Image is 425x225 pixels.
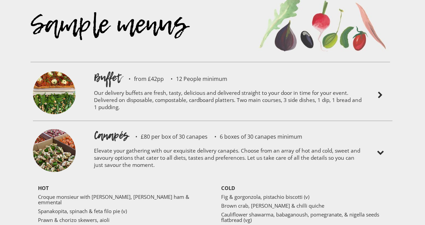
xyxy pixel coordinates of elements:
p: Our delivery buffets are fresh, tasty, delicious and delivered straight to your door in time for ... [94,85,362,117]
p: from £42pp [122,76,164,82]
p: £80 per box of 30 canapes [129,134,208,139]
p: Brown crab, [PERSON_NAME] & chilli quiche [221,203,387,208]
p: Cauliflower shawarma, babaganoush, pomegranate, & nigella seeds flatbread (vg) [221,212,387,223]
h1: Canapés [94,128,129,143]
div: Sample menus [31,20,252,62]
strong: COLD [221,185,235,191]
p: Elevate your gathering with our exquisite delivery canapés. Choose from an array of hot and cold,... [94,143,362,175]
p: Spanakopita, spinach & feta filo pie (v) [38,208,204,214]
p: Fig & gorgonzola, pistachio biscotti (v) [221,194,387,200]
p: 6 boxes of 30 canapes minimum [208,134,302,139]
p: Prawn & chorizo skewers, aioli [38,217,204,223]
p: 12 People minimum [164,76,227,82]
p: Croque monsieur with [PERSON_NAME], [PERSON_NAME] ham & emmental [38,194,204,205]
strong: HOT [38,185,49,191]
